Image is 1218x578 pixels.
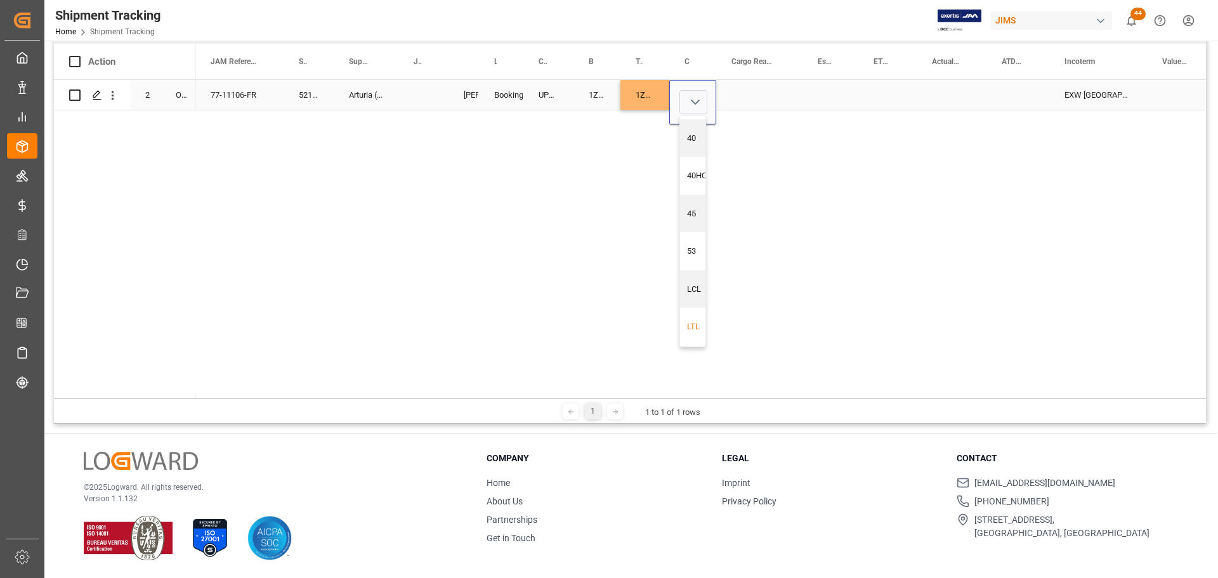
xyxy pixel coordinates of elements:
[487,496,523,506] a: About Us
[620,80,669,110] div: 1Z79FW690497766368
[585,404,601,419] div: 1
[88,56,115,67] div: Action
[487,478,510,488] a: Home
[130,80,160,110] div: 2
[722,496,776,506] a: Privacy Policy
[974,495,1049,508] span: [PHONE_NUMBER]
[414,57,422,66] span: JAM Shipment Number
[687,132,707,145] div: 40
[1002,57,1023,66] span: ATD - ATS (Origin)
[938,10,981,32] img: Exertis%20JAM%20-%20Email%20Logo.jpg_1722504956.jpg
[1130,8,1146,20] span: 44
[84,493,455,504] p: Version 1.1.132
[54,80,195,110] div: Press SPACE to select this row.
[687,283,707,296] div: LCL
[684,57,690,66] span: Container Type
[957,452,1176,465] h3: Contact
[160,80,195,110] div: O5
[487,533,535,543] a: Get in Touch
[974,513,1149,540] span: [STREET_ADDRESS], [GEOGRAPHIC_DATA], [GEOGRAPHIC_DATA]
[55,6,160,25] div: Shipment Tracking
[818,57,832,66] span: Estimated Pickup Date (Origin)
[84,452,198,470] img: Logward Logo
[722,452,941,465] h3: Legal
[247,516,292,560] img: AICPA SOC
[1146,6,1174,35] button: Help Center
[349,57,372,66] span: Supplier Full Name
[932,57,960,66] span: Actual Pickup Date (Origin)
[494,81,508,110] div: Booking
[1064,57,1095,66] span: Incoterm
[487,515,537,525] a: Partnerships
[84,516,173,560] img: ISO 9001 & ISO 14001 Certification
[1162,57,1188,66] span: Value (1)
[990,11,1112,30] div: JIMS
[722,478,750,488] a: Imprint
[589,57,594,66] span: Booking Number
[1117,6,1146,35] button: show 44 new notifications
[687,207,707,220] div: 45
[487,452,706,465] h3: Company
[731,57,776,66] span: Cargo Ready Date (Origin)
[645,406,700,419] div: 1 to 1 of 1 rows
[636,57,643,66] span: Tracking Number
[687,169,707,182] div: 40HQ
[84,482,455,493] p: © 2025 Logward. All rights reserved.
[974,476,1115,490] span: [EMAIL_ADDRESS][DOMAIN_NAME]
[299,57,307,66] span: Supplier Number
[1049,80,1147,110] div: EXW [GEOGRAPHIC_DATA][PERSON_NAME]-
[687,245,707,258] div: 53
[188,516,232,560] img: ISO 27001 Certification
[494,57,497,66] span: Logward Status
[687,320,707,333] div: LTL
[334,80,398,110] div: Arturia (USD)
[211,57,257,66] span: JAM Reference Number
[874,57,890,66] span: ETD - ETS (Origin)
[573,80,620,110] div: 1Z79FW690497766368
[195,80,284,110] div: 77-11106-FR
[523,80,573,110] div: UPS ECONOMY
[55,27,76,36] a: Home
[990,8,1117,32] button: JIMS
[679,90,707,114] button: close menu
[284,80,334,110] div: 521883
[539,57,547,66] span: Carrier/ Forwarder Name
